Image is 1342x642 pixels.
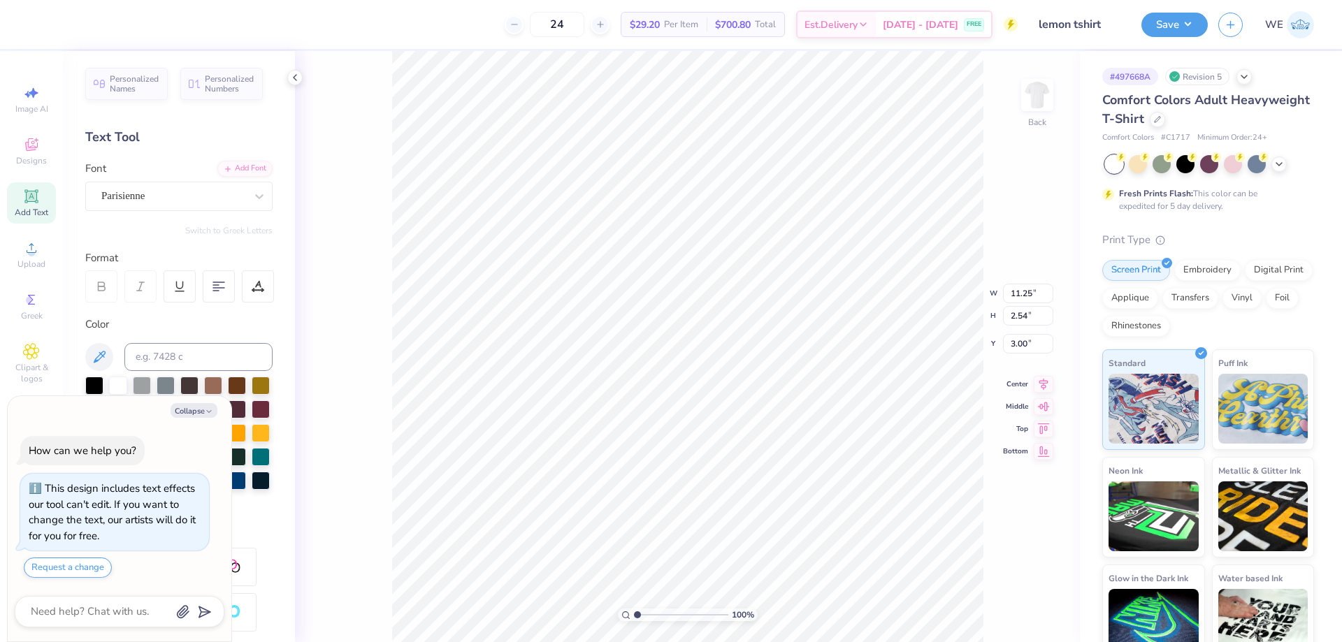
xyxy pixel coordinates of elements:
[1165,68,1229,85] div: Revision 5
[1028,10,1131,38] input: Untitled Design
[85,128,273,147] div: Text Tool
[1102,260,1170,281] div: Screen Print
[1197,132,1267,144] span: Minimum Order: 24 +
[1161,132,1190,144] span: # C1717
[1218,374,1308,444] img: Puff Ink
[1218,571,1283,585] span: Water based Ink
[1102,288,1158,309] div: Applique
[1003,402,1028,411] span: Middle
[1028,116,1046,129] div: Back
[7,362,56,384] span: Clipart & logos
[1174,260,1241,281] div: Embroidery
[883,17,958,32] span: [DATE] - [DATE]
[1218,481,1308,551] img: Metallic & Glitter Ink
[1119,188,1193,199] strong: Fresh Prints Flash:
[715,17,751,32] span: $700.80
[16,155,47,166] span: Designs
[17,258,45,270] span: Upload
[1109,463,1143,478] span: Neon Ink
[24,557,112,578] button: Request a change
[171,403,217,418] button: Collapse
[29,481,196,543] div: This design includes text effects our tool can't edit. If you want to change the text, our artist...
[1102,316,1170,337] div: Rhinestones
[1109,481,1199,551] img: Neon Ink
[1141,13,1208,37] button: Save
[185,225,273,236] button: Switch to Greek Letters
[1162,288,1218,309] div: Transfers
[1102,92,1310,127] span: Comfort Colors Adult Heavyweight T-Shirt
[15,207,48,218] span: Add Text
[1102,232,1314,248] div: Print Type
[664,17,698,32] span: Per Item
[15,103,48,115] span: Image AI
[217,161,273,177] div: Add Font
[1109,356,1146,370] span: Standard
[1023,81,1051,109] img: Back
[85,250,274,266] div: Format
[1003,379,1028,389] span: Center
[530,12,584,37] input: – –
[85,316,273,333] div: Color
[205,74,254,94] span: Personalized Numbers
[805,17,858,32] span: Est. Delivery
[1266,288,1299,309] div: Foil
[732,608,754,621] span: 100 %
[1003,446,1028,456] span: Bottom
[967,20,981,29] span: FREE
[1287,11,1314,38] img: Werrine Empeynado
[1245,260,1313,281] div: Digital Print
[1265,11,1314,38] a: WE
[755,17,776,32] span: Total
[1102,68,1158,85] div: # 497668A
[29,444,136,458] div: How can we help you?
[1119,187,1291,212] div: This color can be expedited for 5 day delivery.
[1218,356,1248,370] span: Puff Ink
[1222,288,1262,309] div: Vinyl
[1109,374,1199,444] img: Standard
[85,161,106,177] label: Font
[630,17,660,32] span: $29.20
[1109,571,1188,585] span: Glow in the Dark Ink
[110,74,159,94] span: Personalized Names
[1102,132,1154,144] span: Comfort Colors
[1265,17,1283,33] span: WE
[1003,424,1028,434] span: Top
[21,310,43,321] span: Greek
[1218,463,1301,478] span: Metallic & Glitter Ink
[124,343,273,371] input: e.g. 7428 c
